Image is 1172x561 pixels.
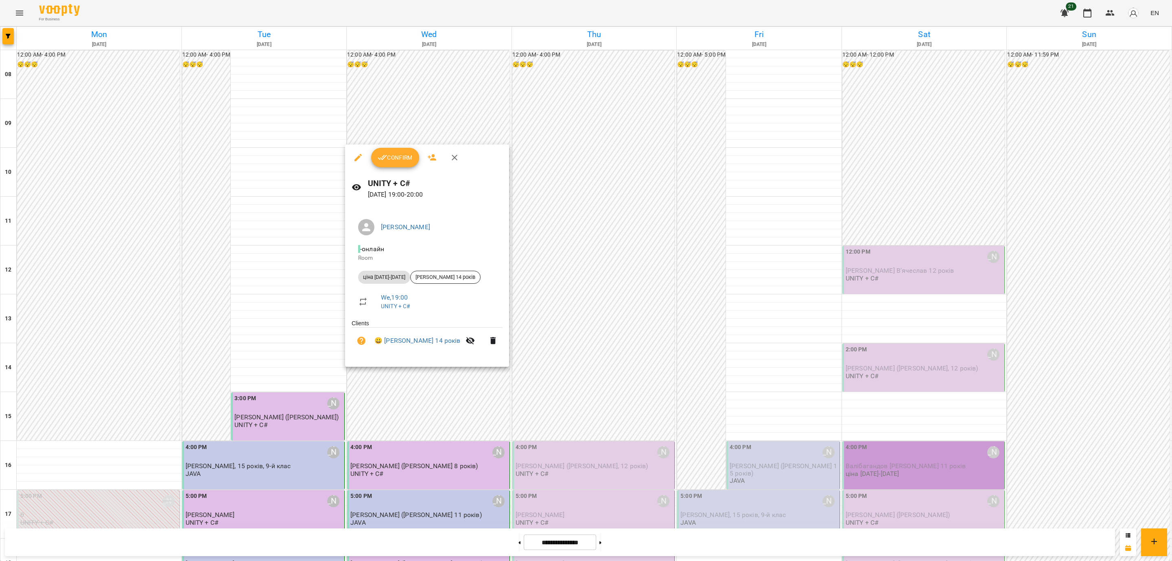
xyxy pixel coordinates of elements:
a: We , 19:00 [381,294,408,301]
h6: UNITY + C# [368,177,503,190]
a: 😀 [PERSON_NAME] 14 років [374,336,461,346]
ul: Clients [352,319,503,357]
span: [PERSON_NAME] 14 років [411,274,480,281]
span: - онлайн [358,245,386,253]
a: [PERSON_NAME] [381,223,430,231]
span: ціна [DATE]-[DATE] [358,274,410,281]
div: [PERSON_NAME] 14 років [410,271,481,284]
p: Room [358,254,496,262]
button: Confirm [371,148,419,167]
a: UNITY + C# [381,303,410,309]
button: Unpaid. Bill the attendance? [352,331,371,351]
p: [DATE] 19:00 - 20:00 [368,190,503,199]
span: Confirm [378,153,413,162]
